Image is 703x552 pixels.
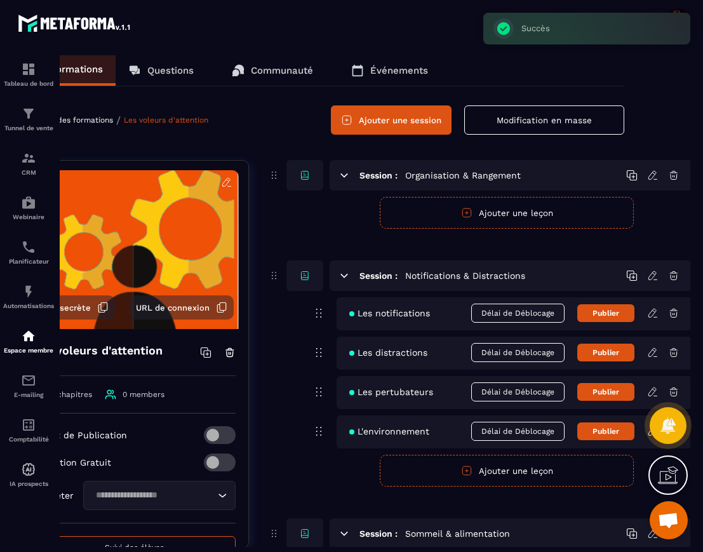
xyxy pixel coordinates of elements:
p: Webinaire [3,213,54,220]
a: Questions [116,55,206,86]
a: accountantaccountantComptabilité [3,408,54,452]
img: accountant [21,417,36,433]
h5: Sommeil & alimentation [405,527,510,540]
button: Ajouter une leçon [380,197,634,229]
button: Publier [577,344,634,361]
a: formationformationTableau de bord [3,52,54,97]
button: URL secrète [34,295,115,320]
button: Modification en masse [464,105,624,135]
p: Planificateur [3,258,54,265]
a: Événements [338,55,441,86]
button: Publier [577,422,634,440]
a: automationsautomationsEspace membre [3,319,54,363]
div: Search for option [83,481,236,510]
img: formation [21,151,36,166]
button: Publier [577,304,634,322]
p: E-mailing [3,391,54,398]
span: Délai de Déblocage [471,343,565,362]
a: Liste des formations [37,116,113,125]
span: Délai de Déblocage [471,304,565,323]
img: automations [21,195,36,210]
a: Formations [19,55,116,86]
button: Ajouter une leçon [380,455,634,487]
a: emailemailE-mailing [3,363,54,408]
img: email [21,373,36,388]
p: Tunnel de vente [3,125,54,131]
span: L'environnement [349,426,429,436]
span: / [116,114,121,126]
a: formationformationCRM [3,141,54,185]
img: automations [21,328,36,344]
a: formationformationTunnel de vente [3,97,54,141]
span: Les distractions [349,347,427,358]
span: URL secrète [41,303,91,313]
p: CRM [3,169,54,176]
span: Délai de Déblocage [471,382,565,401]
p: Automatisations [3,302,54,309]
span: Les pertubateurs [349,387,433,397]
span: Délai de Déblocage [471,422,565,441]
a: Les voleurs d'attention [124,116,208,125]
p: Comptabilité [3,436,54,443]
p: Formations [51,64,103,75]
p: Communauté [251,65,313,76]
p: Statut de Publication [32,430,127,440]
span: 0 members [123,390,164,399]
img: formation [21,62,36,77]
a: automationsautomationsWebinaire [3,185,54,230]
span: Suivi des élèves [105,543,164,552]
button: Publier [577,383,634,401]
h5: Organisation & Rangement [405,169,521,182]
a: automationsautomationsAutomatisations [3,274,54,319]
img: scheduler [21,239,36,255]
a: schedulerschedulerPlanificateur [3,230,54,274]
p: Questions [147,65,194,76]
img: automations [21,284,36,299]
button: Ajouter une session [331,105,452,135]
span: Les notifications [349,308,430,318]
h5: Notifications & Distractions [405,269,525,282]
img: logo [18,11,132,34]
img: automations [21,462,36,477]
input: Search for option [91,488,215,502]
h4: Les voleurs d'attention [32,342,163,360]
img: background [29,170,239,329]
p: Tableau de bord [3,80,54,87]
p: Formation Gratuit [32,457,111,468]
p: Événements [370,65,428,76]
p: Espace membre [3,347,54,354]
a: Communauté [219,55,326,86]
p: IA prospects [3,480,54,487]
span: URL de connexion [136,303,210,313]
h6: Session : [359,170,398,180]
h6: Session : [359,528,398,539]
span: 6 chapitres [50,390,92,399]
button: URL de connexion [130,295,234,320]
img: formation [21,106,36,121]
a: Ouvrir le chat [650,501,688,539]
h6: Session : [359,271,398,281]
